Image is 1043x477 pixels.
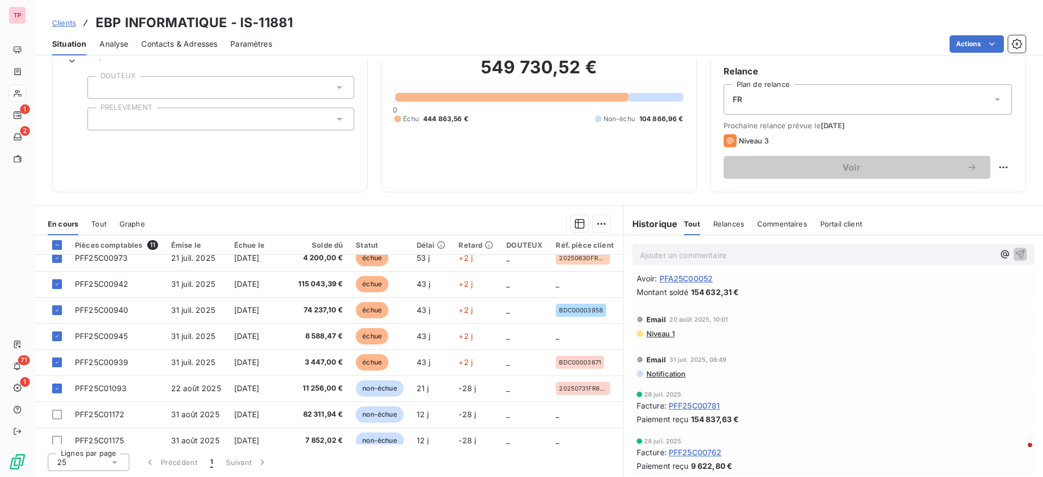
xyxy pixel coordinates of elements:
[234,331,260,341] span: [DATE]
[234,357,260,367] span: [DATE]
[637,400,667,411] span: Facture :
[210,457,213,468] span: 1
[356,276,388,292] span: échue
[417,305,431,315] span: 43 j
[637,460,689,472] span: Paiement reçu
[691,460,733,472] span: 9 622,80 €
[296,331,343,342] span: 8 588,47 €
[9,7,26,24] div: TP
[506,410,510,419] span: _
[1006,440,1032,466] iframe: Intercom live chat
[20,126,30,136] span: 2
[296,253,343,263] span: 4 200,00 €
[458,241,493,249] div: Retard
[417,241,446,249] div: Délai
[669,356,726,363] span: 31 juil. 2025, 08:49
[356,241,403,249] div: Statut
[458,279,473,288] span: +2 j
[296,305,343,316] span: 74 237,10 €
[75,436,124,445] span: PFF25C01175
[417,384,429,393] span: 21 j
[506,436,510,445] span: _
[296,279,343,290] span: 115 043,39 €
[393,105,397,114] span: 0
[204,451,219,474] button: 1
[417,410,429,419] span: 12 j
[296,435,343,446] span: 7 852,02 €
[99,39,128,49] span: Analyse
[234,305,260,315] span: [DATE]
[9,453,26,470] img: Logo LeanPay
[120,219,145,228] span: Graphe
[417,331,431,341] span: 43 j
[356,432,403,449] span: non-échue
[171,331,215,341] span: 31 juil. 2025
[669,316,728,323] span: 20 août 2025, 10:01
[757,219,807,228] span: Commentaires
[458,253,473,262] span: +2 j
[821,121,845,130] span: [DATE]
[296,383,343,394] span: 11 256,00 €
[724,65,1012,78] h6: Relance
[57,457,66,468] span: 25
[639,114,683,124] span: 104 866,96 €
[219,451,274,474] button: Suivant
[147,240,158,250] span: 11
[52,18,76,27] span: Clients
[644,391,682,398] span: 28 juil. 2025
[20,377,30,387] span: 1
[458,305,473,315] span: +2 j
[506,241,543,249] div: DOUTEUX
[171,305,215,315] span: 31 juil. 2025
[637,273,657,284] span: Avoir :
[171,436,219,445] span: 31 août 2025
[18,355,30,365] span: 71
[737,163,966,172] span: Voir
[75,331,128,341] span: PFF25C00945
[48,219,78,228] span: En cours
[950,35,1004,53] button: Actions
[75,253,128,262] span: PFF25C00973
[659,273,713,284] span: PFA25C00052
[691,413,739,425] span: 154 837,63 €
[417,357,431,367] span: 43 j
[556,410,559,419] span: _
[733,94,742,105] span: FR
[20,104,30,114] span: 1
[171,384,221,393] span: 22 août 2025
[556,436,559,445] span: _
[624,217,678,230] h6: Historique
[646,315,667,324] span: Email
[234,384,260,393] span: [DATE]
[356,250,388,266] span: échue
[356,328,388,344] span: échue
[506,331,510,341] span: _
[820,219,862,228] span: Portail client
[97,114,105,124] input: Ajouter une valeur
[559,307,603,313] span: BDC00003958
[97,83,105,92] input: Ajouter une valeur
[230,39,272,49] span: Paramètres
[296,409,343,420] span: 82 311,94 €
[234,241,282,249] div: Échue le
[646,355,667,364] span: Email
[234,279,260,288] span: [DATE]
[394,57,683,89] h2: 549 730,52 €
[356,354,388,371] span: échue
[417,279,431,288] span: 43 j
[296,357,343,368] span: 3 447,00 €
[724,156,990,179] button: Voir
[75,384,127,393] span: PFF25C01093
[356,380,403,397] span: non-échue
[356,302,388,318] span: échue
[506,253,510,262] span: _
[458,410,476,419] span: -28 j
[559,385,607,392] span: 20250731FR66149
[669,400,720,411] span: PFF25C00781
[556,241,614,249] div: Réf. pièce client
[87,52,354,67] span: Propriétés Client
[171,357,215,367] span: 31 juil. 2025
[458,384,476,393] span: -28 j
[458,436,476,445] span: -28 j
[713,219,744,228] span: Relances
